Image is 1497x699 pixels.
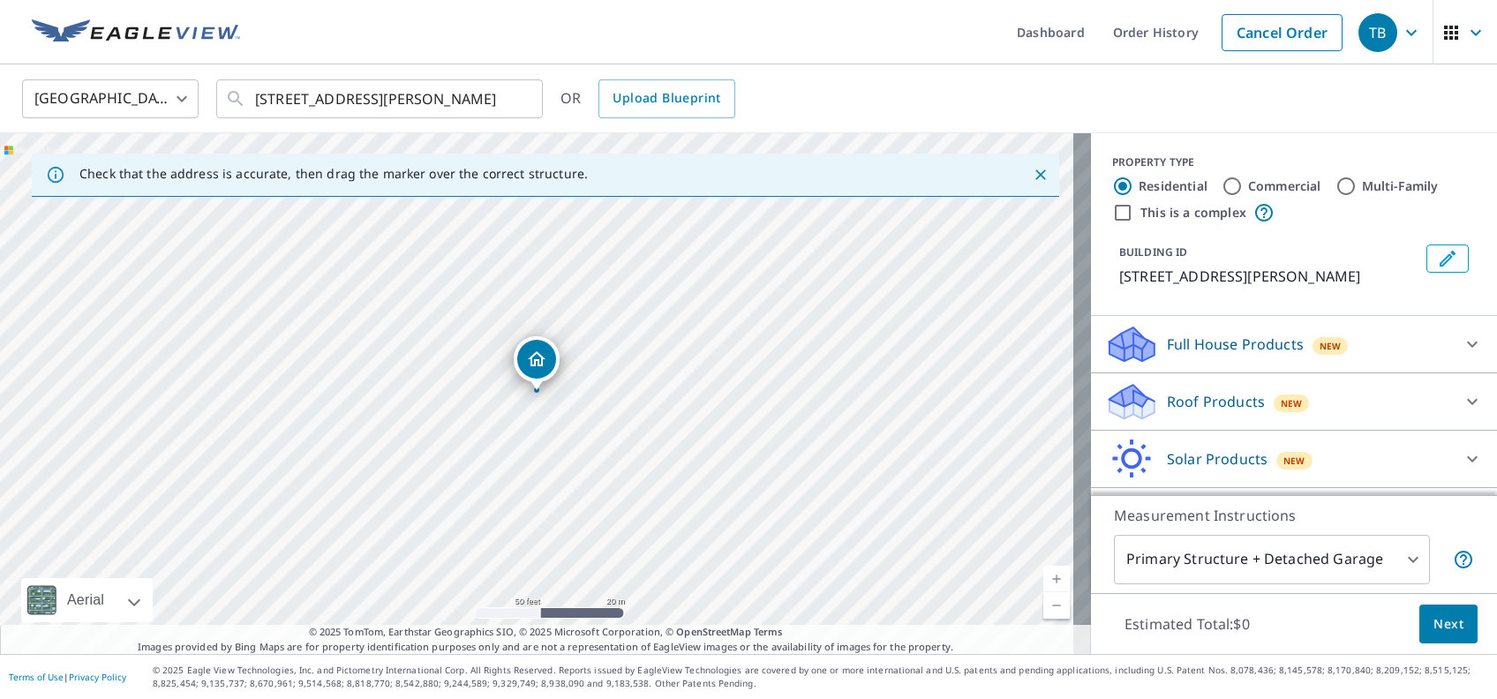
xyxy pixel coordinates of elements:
p: Roof Products [1167,391,1265,412]
img: EV Logo [32,19,240,46]
a: Current Level 19, Zoom In [1043,566,1070,592]
div: Aerial [21,578,153,622]
p: Check that the address is accurate, then drag the marker over the correct structure. [79,166,588,182]
div: Roof ProductsNew [1105,380,1483,423]
div: Dropped pin, building 1, Residential property, 795 Spruce St Baldwin, WI 54002 [514,336,560,391]
div: PROPERTY TYPE [1112,154,1476,170]
a: Privacy Policy [69,671,126,683]
p: | [9,672,126,682]
a: Cancel Order [1222,14,1343,51]
span: New [1320,339,1342,353]
label: Commercial [1248,177,1321,195]
span: New [1283,454,1305,468]
button: Next [1419,605,1478,644]
button: Close [1029,163,1052,186]
div: Full House ProductsNew [1105,323,1483,365]
span: © 2025 TomTom, Earthstar Geographics SIO, © 2025 Microsoft Corporation, © [309,625,783,640]
p: Measurement Instructions [1114,505,1474,526]
span: Next [1433,613,1463,635]
span: Upload Blueprint [613,87,720,109]
input: Search by address or latitude-longitude [255,74,507,124]
div: Primary Structure + Detached Garage [1114,535,1430,584]
a: Upload Blueprint [598,79,734,118]
a: Current Level 19, Zoom Out [1043,592,1070,619]
p: Full House Products [1167,334,1304,355]
div: Solar ProductsNew [1105,438,1483,480]
label: Multi-Family [1362,177,1439,195]
p: BUILDING ID [1119,244,1187,259]
label: Residential [1139,177,1207,195]
div: [GEOGRAPHIC_DATA] [22,74,199,124]
a: OpenStreetMap [676,625,750,638]
p: Solar Products [1167,448,1268,470]
p: [STREET_ADDRESS][PERSON_NAME] [1119,266,1419,287]
p: Estimated Total: $0 [1110,605,1264,643]
span: New [1281,396,1303,410]
button: Edit building 1 [1426,244,1469,273]
div: Aerial [62,578,109,622]
a: Terms of Use [9,671,64,683]
div: TB [1358,13,1397,52]
span: Your report will include the primary structure and a detached garage if one exists. [1453,549,1474,570]
a: Terms [754,625,783,638]
p: © 2025 Eagle View Technologies, Inc. and Pictometry International Corp. All Rights Reserved. Repo... [153,664,1488,690]
div: OR [560,79,735,118]
label: This is a complex [1140,204,1246,222]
